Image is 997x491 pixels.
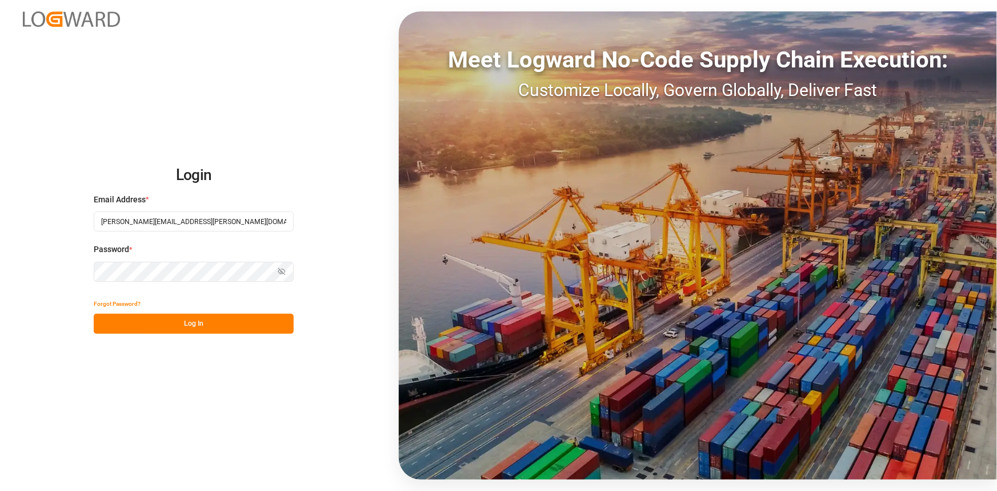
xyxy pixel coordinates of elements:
div: Meet Logward No-Code Supply Chain Execution: [399,43,997,77]
div: Customize Locally, Govern Globally, Deliver Fast [399,77,997,103]
input: Enter your email [94,211,294,231]
button: Log In [94,314,294,334]
span: Email Address [94,194,146,206]
button: Forgot Password? [94,294,141,314]
img: Logward_new_orange.png [23,11,120,27]
h2: Login [94,157,294,194]
span: Password [94,243,129,256]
